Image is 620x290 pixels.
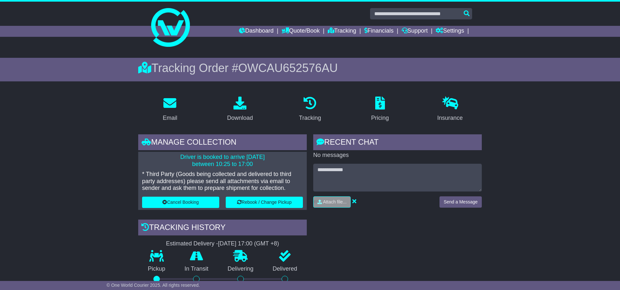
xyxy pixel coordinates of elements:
[226,197,303,208] button: Rebook / Change Pickup
[138,134,307,152] div: Manage collection
[239,26,274,37] a: Dashboard
[299,114,321,122] div: Tracking
[159,94,181,125] a: Email
[227,114,253,122] div: Download
[138,220,307,237] div: Tracking history
[223,94,257,125] a: Download
[402,26,428,37] a: Support
[313,152,482,159] p: No messages
[436,26,464,37] a: Settings
[364,26,394,37] a: Financials
[367,94,393,125] a: Pricing
[142,171,303,192] p: * Third Party (Goods being collected and delivered to third party addresses) please send all atta...
[238,61,338,75] span: OWCAU652576AU
[107,283,200,288] span: © One World Courier 2025. All rights reserved.
[313,134,482,152] div: RECENT CHAT
[142,197,219,208] button: Cancel Booking
[163,114,177,122] div: Email
[138,61,482,75] div: Tracking Order #
[433,94,467,125] a: Insurance
[142,154,303,168] p: Driver is booked to arrive [DATE] between 10:25 to 17:00
[175,265,218,273] p: In Transit
[282,26,320,37] a: Quote/Book
[295,94,325,125] a: Tracking
[218,240,279,247] div: [DATE] 17:00 (GMT +8)
[437,114,463,122] div: Insurance
[371,114,389,122] div: Pricing
[218,265,263,273] p: Delivering
[328,26,356,37] a: Tracking
[138,240,307,247] div: Estimated Delivery -
[263,265,307,273] p: Delivered
[439,196,482,208] button: Send a Message
[138,265,175,273] p: Pickup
